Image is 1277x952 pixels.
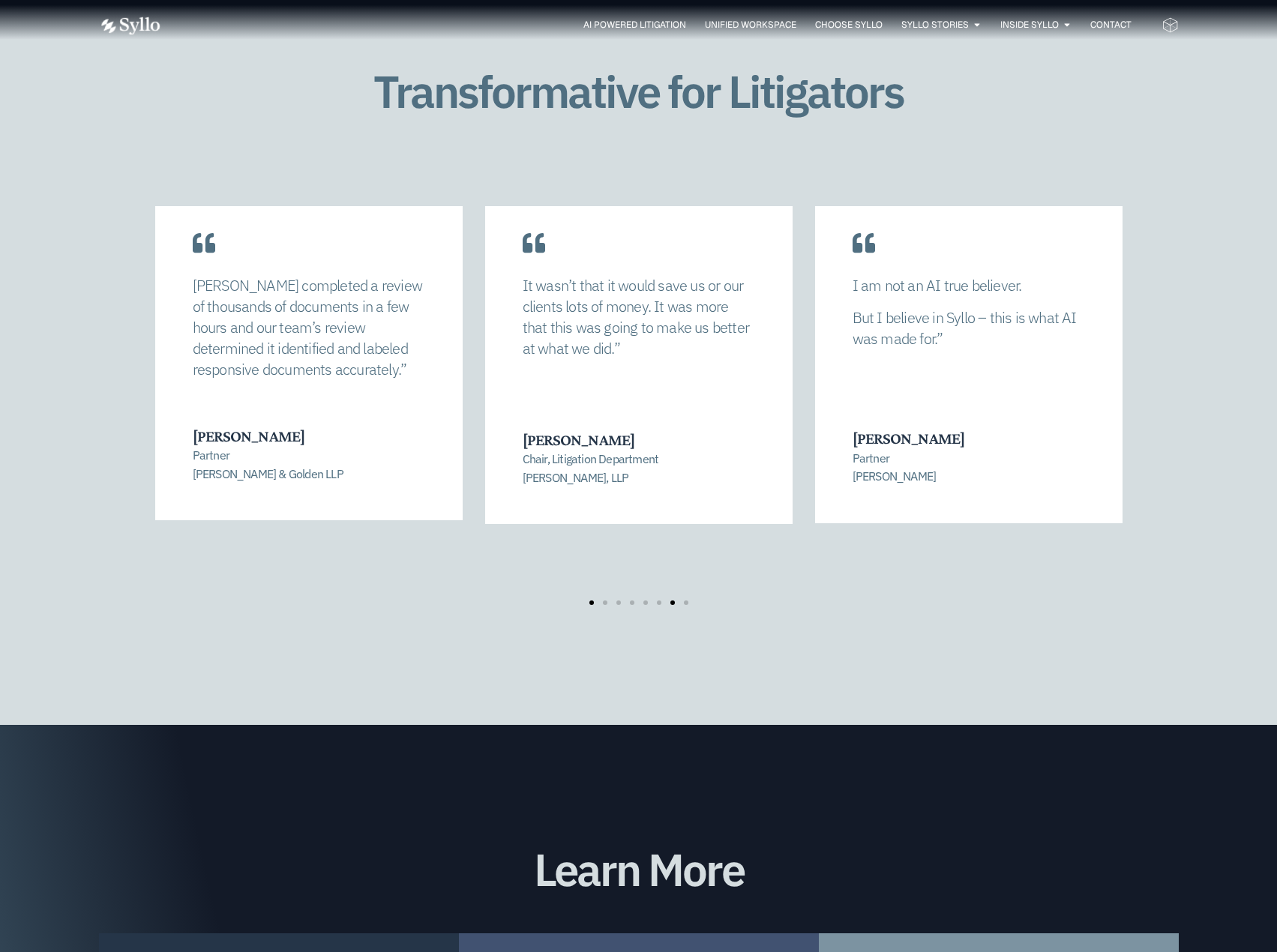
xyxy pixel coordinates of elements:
div: Menu Toggle [190,18,1132,32]
a: Inside Syllo [1000,18,1059,31]
a: Unified Workspace [705,18,796,31]
div: 1 / 8 [815,206,1123,563]
p: Partner [PERSON_NAME] [853,449,1084,486]
h3: [PERSON_NAME] [193,427,424,446]
a: Contact [1090,18,1132,31]
h1: Transformative for Litigators [322,67,955,116]
span: Go to slide 5 [643,600,648,605]
p: Chair, Litigation Department [PERSON_NAME], LLP [523,450,754,486]
p: I am not an AI true believer. [853,275,1085,296]
span: Go to slide 4 [630,600,634,605]
a: Choose Syllo [815,18,883,31]
h3: [PERSON_NAME] [853,429,1084,448]
a: Syllo Stories [901,18,969,31]
span: Go to slide 1 [589,600,594,605]
div: 7 / 8 [155,206,463,563]
a: AI Powered Litigation [583,18,686,31]
p: But I believe in Syllo – this is what AI was made for.” [853,307,1085,349]
nav: Menu [190,18,1132,32]
span: Go to slide 7 [670,600,675,605]
h1: Learn More [99,845,1179,894]
p: It wasn’t that it would save us or our clients lots of money. It was more that this was going to ... [523,275,755,359]
p: Partner [PERSON_NAME] & Golden LLP [193,446,424,483]
div: 8 / 8 [485,206,793,563]
img: white logo [99,16,160,35]
span: Go to slide 6 [657,600,661,605]
h3: [PERSON_NAME] [523,430,754,450]
span: Go to slide 2 [603,600,607,605]
span: Go to slide 3 [616,600,621,605]
div: Carousel [155,206,1123,605]
p: [PERSON_NAME] completed a review of thousands of documents in a few hours and our team’s review d... [193,275,425,380]
span: Go to slide 8 [684,600,688,605]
